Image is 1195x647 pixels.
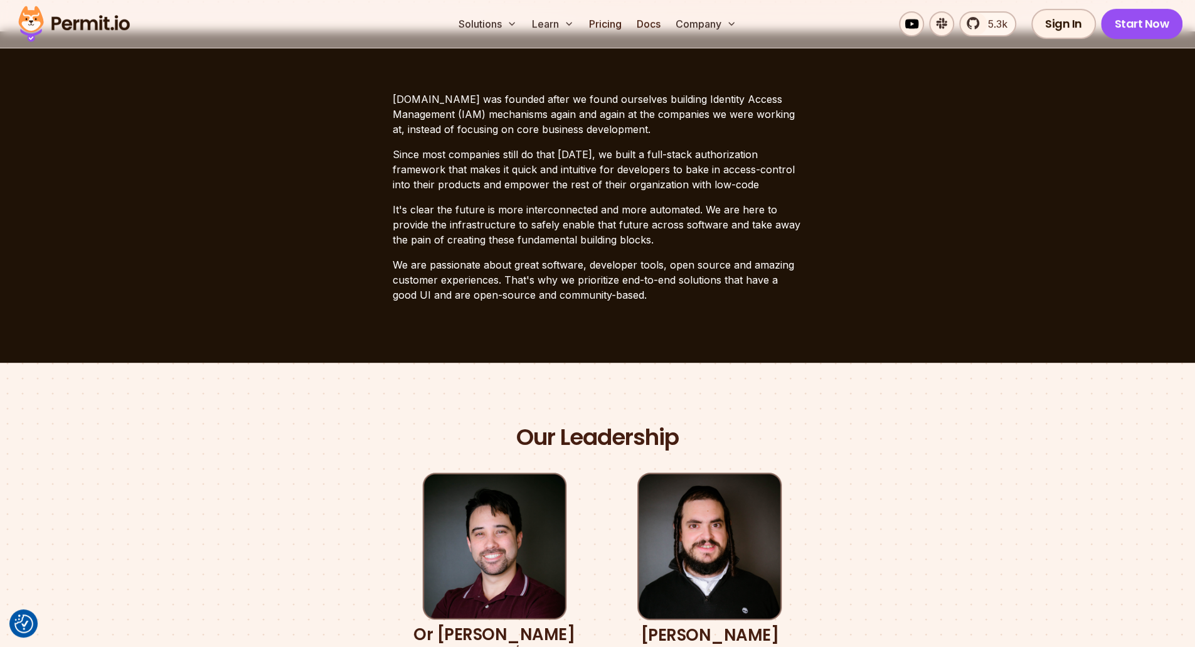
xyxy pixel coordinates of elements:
[959,11,1016,36] a: 5.3k
[422,473,566,619] img: Or Weis | Co-Founder / CEO
[671,11,741,36] button: Company
[14,614,33,633] button: Consent Preferences
[13,3,135,45] img: Permit logo
[516,423,679,452] h2: Our Leadership
[637,473,782,620] img: Gabriel L. Manor | VP of Developer Relations, GTM
[14,614,33,633] img: Revisit consent button
[1031,9,1096,39] a: Sign In
[1101,9,1183,39] a: Start Now
[393,202,803,247] p: It's clear the future is more interconnected and more automated. We are here to provide the infra...
[584,11,627,36] a: Pricing
[527,11,579,36] button: Learn
[980,16,1007,31] span: 5.3k
[393,92,803,137] p: [DOMAIN_NAME] was founded after we found ourselves building Identity Access Management (IAM) mech...
[454,11,522,36] button: Solutions
[393,257,803,302] p: We are passionate about great software, developer tools, open source and amazing customer experie...
[632,11,666,36] a: Docs
[393,147,803,192] p: Since most companies still do that [DATE], we built a full-stack authorization framework that mak...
